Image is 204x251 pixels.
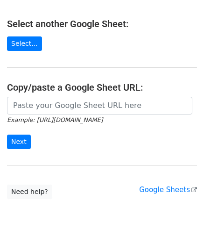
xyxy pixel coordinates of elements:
small: Example: [URL][DOMAIN_NAME] [7,116,103,123]
h4: Copy/paste a Google Sheet URL: [7,82,197,93]
input: Paste your Google Sheet URL here [7,97,192,115]
input: Next [7,135,31,149]
a: Need help? [7,185,52,199]
a: Select... [7,36,42,51]
h4: Select another Google Sheet: [7,18,197,29]
a: Google Sheets [139,186,197,194]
